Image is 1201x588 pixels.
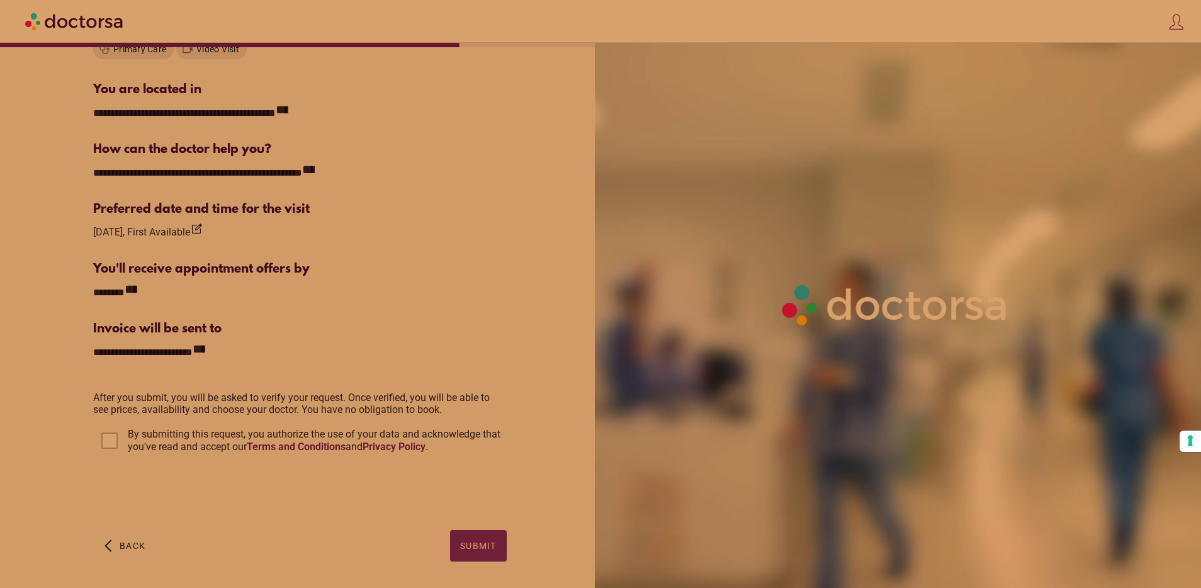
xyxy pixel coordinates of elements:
span: Primary Care [113,44,166,54]
div: Preferred date and time for the visit [93,202,506,217]
div: You'll receive appointment offers by [93,262,506,276]
button: Submit [450,530,507,562]
i: videocam [181,43,194,55]
div: You are located in [93,82,506,97]
iframe: reCAPTCHA [93,468,285,517]
img: icons8-customer-100.png [1168,13,1185,31]
i: stethoscope [98,43,111,55]
span: Back [120,541,145,551]
span: Video Visit [196,44,239,54]
img: Doctorsa.com [25,7,125,35]
a: Terms and Conditions [247,441,346,453]
span: Submit [460,541,497,551]
img: Logo-Doctorsa-trans-White-partial-flat.png [775,278,1016,332]
i: edit_square [190,223,203,235]
a: Privacy Policy [363,441,426,453]
div: [DATE], First Available [93,223,203,240]
p: After you submit, you will be asked to verify your request. Once verified, you will be able to se... [93,392,506,416]
button: Your consent preferences for tracking technologies [1180,431,1201,452]
button: arrow_back_ios Back [99,530,150,562]
span: By submitting this request, you authorize the use of your data and acknowledge that you've read a... [128,428,500,453]
div: How can the doctor help you? [93,142,506,157]
div: Invoice will be sent to [93,322,506,336]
